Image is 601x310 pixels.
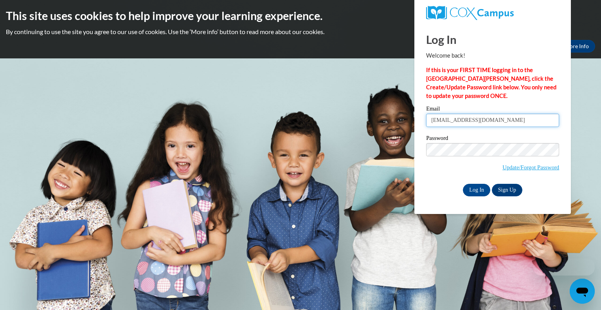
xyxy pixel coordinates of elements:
h2: This site uses cookies to help improve your learning experience. [6,8,595,24]
label: Password [426,135,559,143]
iframe: Message from company [533,258,595,276]
label: Email [426,106,559,114]
input: Log In [463,184,490,196]
p: By continuing to use the site you agree to our use of cookies. Use the ‘More info’ button to read... [6,27,595,36]
p: Welcome back! [426,51,559,60]
h1: Log In [426,31,559,47]
a: Update/Forgot Password [502,164,559,170]
a: COX Campus [426,6,559,20]
strong: If this is your FIRST TIME logging in to the [GEOGRAPHIC_DATA][PERSON_NAME], click the Create/Upd... [426,67,556,99]
img: COX Campus [426,6,514,20]
a: More Info [558,40,595,53]
a: Sign Up [492,184,522,196]
iframe: Button to launch messaging window [570,279,595,304]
